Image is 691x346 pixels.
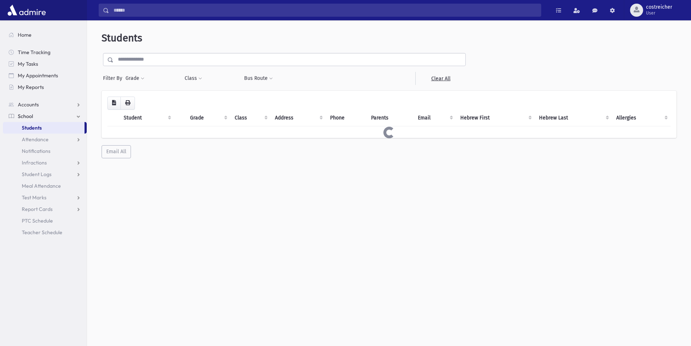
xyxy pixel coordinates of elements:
[186,110,230,126] th: Grade
[367,110,414,126] th: Parents
[326,110,367,126] th: Phone
[103,74,125,82] span: Filter By
[415,72,466,85] a: Clear All
[119,110,174,126] th: Student
[22,194,46,201] span: Test Marks
[125,72,145,85] button: Grade
[102,145,131,158] button: Email All
[3,58,87,70] a: My Tasks
[22,159,47,166] span: Infractions
[3,215,87,227] a: PTC Schedule
[646,4,672,10] span: costreicher
[18,61,38,67] span: My Tasks
[3,157,87,168] a: Infractions
[22,206,53,212] span: Report Cards
[230,110,271,126] th: Class
[102,32,142,44] span: Students
[3,110,87,122] a: School
[3,81,87,93] a: My Reports
[18,113,33,119] span: School
[22,217,53,224] span: PTC Schedule
[414,110,456,126] th: Email
[6,3,48,17] img: AdmirePro
[456,110,534,126] th: Hebrew First
[18,32,32,38] span: Home
[3,29,87,41] a: Home
[18,84,44,90] span: My Reports
[109,4,541,17] input: Search
[18,49,50,56] span: Time Tracking
[184,72,202,85] button: Class
[18,72,58,79] span: My Appointments
[22,229,62,236] span: Teacher Schedule
[3,192,87,203] a: Test Marks
[22,171,52,178] span: Student Logs
[3,134,87,145] a: Attendance
[3,122,85,134] a: Students
[3,70,87,81] a: My Appointments
[646,10,672,16] span: User
[3,227,87,238] a: Teacher Schedule
[107,97,121,110] button: CSV
[535,110,612,126] th: Hebrew Last
[244,72,273,85] button: Bus Route
[3,168,87,180] a: Student Logs
[3,145,87,157] a: Notifications
[612,110,671,126] th: Allergies
[120,97,135,110] button: Print
[271,110,326,126] th: Address
[22,125,42,131] span: Students
[22,148,50,154] span: Notifications
[18,101,39,108] span: Accounts
[3,180,87,192] a: Meal Attendance
[3,46,87,58] a: Time Tracking
[22,136,49,143] span: Attendance
[3,203,87,215] a: Report Cards
[22,183,61,189] span: Meal Attendance
[3,99,87,110] a: Accounts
